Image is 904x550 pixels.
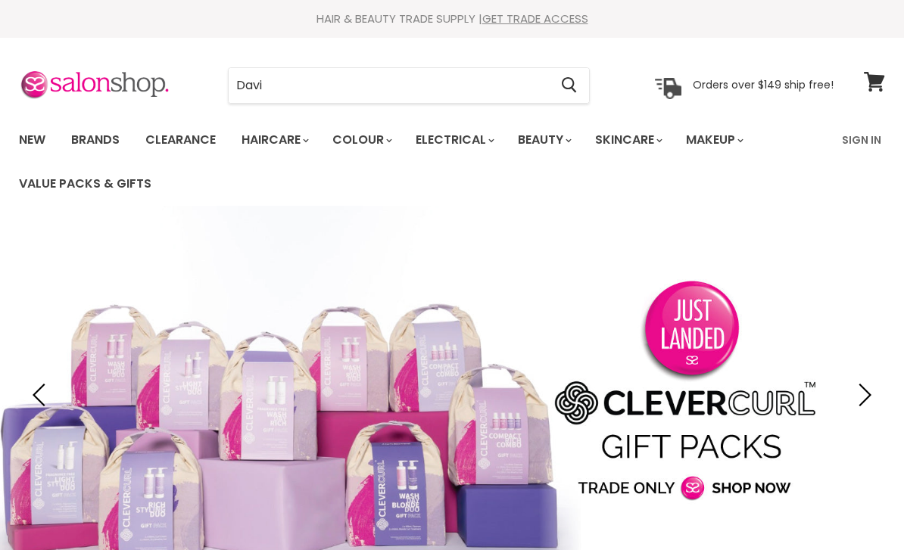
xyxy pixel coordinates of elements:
[60,124,131,156] a: Brands
[230,124,318,156] a: Haircare
[134,124,227,156] a: Clearance
[8,124,57,156] a: New
[229,68,549,103] input: Search
[321,124,401,156] a: Colour
[693,78,834,92] p: Orders over $149 ship free!
[675,124,753,156] a: Makeup
[228,67,590,104] form: Product
[549,68,589,103] button: Search
[8,118,833,206] ul: Main menu
[404,124,503,156] a: Electrical
[507,124,581,156] a: Beauty
[26,380,57,410] button: Previous
[482,11,588,26] a: GET TRADE ACCESS
[584,124,672,156] a: Skincare
[8,168,163,200] a: Value Packs & Gifts
[847,380,878,410] button: Next
[833,124,890,156] a: Sign In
